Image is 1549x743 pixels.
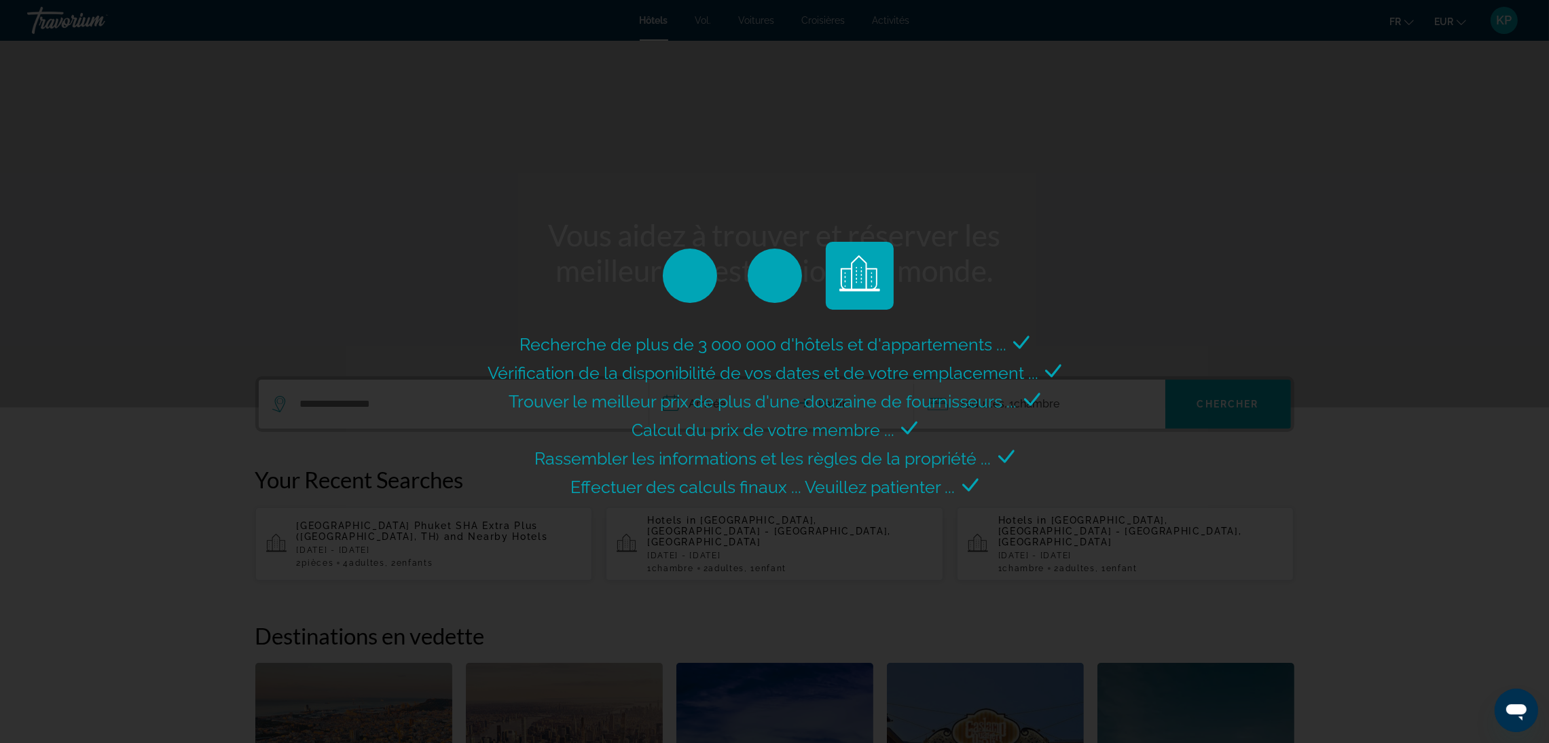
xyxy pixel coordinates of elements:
span: Trouver le meilleur prix de plus d'une douzaine de fournisseurs ... [509,391,1017,412]
span: Vérification de la disponibilité de vos dates et de votre emplacement ... [488,363,1038,383]
iframe: Bouton de lancement de la fenêtre de messagerie [1495,689,1538,732]
span: Calcul du prix de votre membre ... [632,420,894,440]
span: Effectuer des calculs finaux ... Veuillez patienter ... [571,477,955,497]
span: Recherche de plus de 3 000 000 d'hôtels et d'appartements ... [520,334,1006,355]
span: Rassembler les informations et les règles de la propriété ... [535,448,991,469]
